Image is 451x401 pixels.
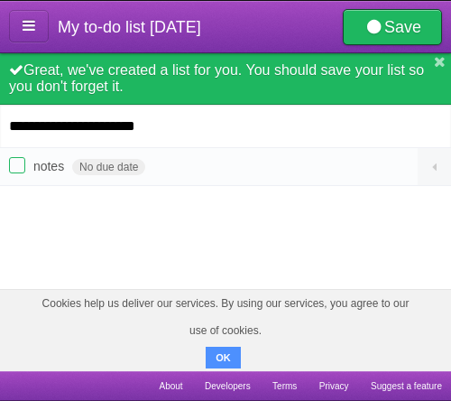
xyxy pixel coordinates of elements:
button: OK [206,347,241,368]
a: Privacy [319,371,349,401]
span: No due date [72,159,145,175]
a: Suggest a feature [371,371,442,401]
label: Done [9,157,25,173]
a: Developers [205,371,251,401]
a: About [159,371,182,401]
a: Terms [272,371,297,401]
a: Save [343,9,442,45]
span: notes [33,159,69,173]
span: My to-do list [DATE] [58,18,201,36]
span: Cookies help us deliver our services. By using our services, you agree to our use of cookies. [18,290,433,344]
